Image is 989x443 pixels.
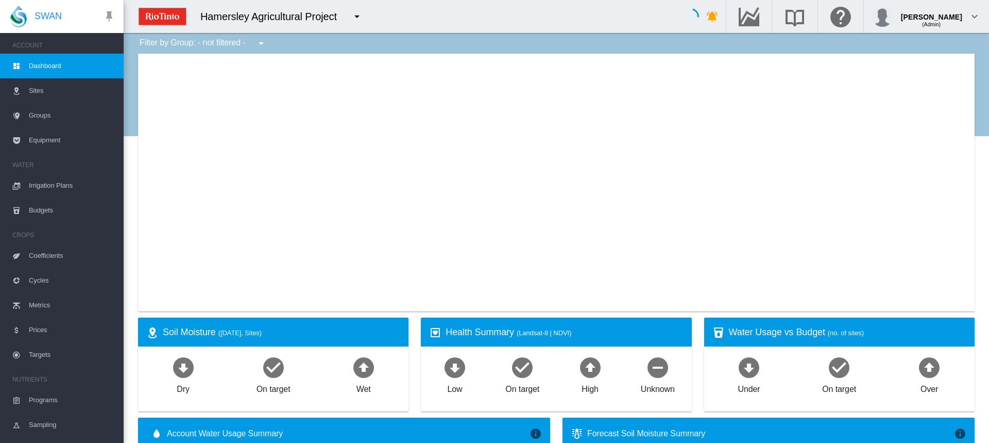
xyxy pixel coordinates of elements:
[645,355,670,380] md-icon: icon-minus-circle
[261,355,286,380] md-icon: icon-checkbox-marked-circle
[103,10,115,23] md-icon: icon-pin
[510,355,535,380] md-icon: icon-checkbox-marked-circle
[35,10,62,23] span: SWAN
[922,22,941,27] span: (Admin)
[954,428,966,440] md-icon: icon-information
[920,380,938,395] div: Over
[578,355,603,380] md-icon: icon-arrow-up-bold-circle
[29,243,115,268] span: Coefficients
[530,428,542,440] md-icon: icon-information
[827,355,851,380] md-icon: icon-checkbox-marked-circle
[356,380,371,395] div: Wet
[177,380,190,395] div: Dry
[29,103,115,128] span: Groups
[132,33,275,54] div: Filter by Group: - not filtered -
[729,326,966,339] div: Water Usage vs Budget
[737,10,761,23] md-icon: Go to the Data Hub
[822,380,856,395] div: On target
[582,380,599,395] div: High
[517,329,571,337] span: (Landsat-8 | NDVI)
[218,329,262,337] span: ([DATE], Sites)
[29,173,115,198] span: Irrigation Plans
[917,355,942,380] md-icon: icon-arrow-up-bold-circle
[29,293,115,318] span: Metrics
[712,326,725,339] md-icon: icon-cup-water
[171,355,196,380] md-icon: icon-arrow-down-bold-circle
[255,37,267,50] md-icon: icon-menu-down
[146,326,159,339] md-icon: icon-map-marker-radius
[641,380,675,395] div: Unknown
[738,380,760,395] div: Under
[702,6,723,27] button: icon-bell-ring
[828,329,864,337] span: (no. of sites)
[167,428,530,439] span: Account Water Usage Summary
[968,10,981,23] md-icon: icon-chevron-down
[200,9,346,24] div: Hamersley Agricultural Project
[10,6,27,27] img: SWAN-Landscape-Logo-Colour-drop.png
[29,78,115,103] span: Sites
[12,157,115,173] span: WATER
[351,10,363,23] md-icon: icon-menu-down
[447,380,462,395] div: Low
[257,380,291,395] div: On target
[587,428,954,439] div: Forecast Soil Moisture Summary
[29,413,115,437] span: Sampling
[134,4,190,29] img: ZPXdBAAAAAElFTkSuQmCC
[12,227,115,243] span: CROPS
[446,326,683,339] div: Health Summary
[29,388,115,413] span: Programs
[12,37,115,54] span: ACCOUNT
[429,326,441,339] md-icon: icon-heart-box-outline
[901,8,962,18] div: [PERSON_NAME]
[29,54,115,78] span: Dashboard
[29,342,115,367] span: Targets
[29,318,115,342] span: Prices
[12,371,115,388] span: NUTRIENTS
[737,355,761,380] md-icon: icon-arrow-down-bold-circle
[29,128,115,153] span: Equipment
[29,198,115,223] span: Budgets
[571,428,583,440] md-icon: icon-thermometer-lines
[442,355,467,380] md-icon: icon-arrow-down-bold-circle
[150,428,163,440] md-icon: icon-water
[828,10,853,23] md-icon: Click here for help
[29,268,115,293] span: Cycles
[706,10,719,23] md-icon: icon-bell-ring
[872,6,893,27] img: profile.jpg
[782,10,807,23] md-icon: Search the knowledge base
[347,6,367,27] button: icon-menu-down
[163,326,400,339] div: Soil Moisture
[251,33,271,54] button: icon-menu-down
[351,355,376,380] md-icon: icon-arrow-up-bold-circle
[505,380,539,395] div: On target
